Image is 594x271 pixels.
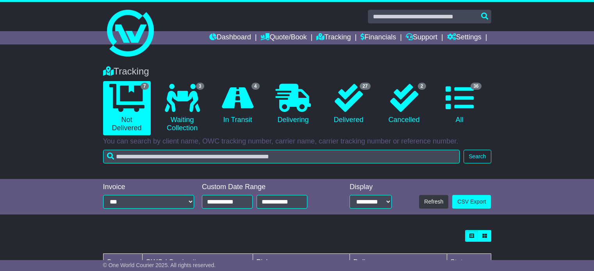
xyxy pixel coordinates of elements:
[360,83,370,90] span: 27
[103,183,194,191] div: Invoice
[452,195,491,209] a: CSV Export
[103,81,151,135] a: 7 Not Delivered
[406,31,437,44] a: Support
[436,81,483,127] a: 36 All
[380,81,428,127] a: 2 Cancelled
[142,254,253,271] td: OWC / Carrier #
[447,254,491,271] td: Status
[159,81,206,135] a: 3 Waiting Collection
[252,83,260,90] span: 4
[99,66,495,77] div: Tracking
[253,254,350,271] td: Pickup
[202,183,326,191] div: Custom Date Range
[269,81,317,127] a: Delivering
[214,81,262,127] a: 4 In Transit
[471,83,481,90] span: 36
[464,150,491,163] button: Search
[447,31,482,44] a: Settings
[419,195,448,209] button: Refresh
[418,83,426,90] span: 2
[316,31,351,44] a: Tracking
[260,31,307,44] a: Quote/Book
[103,254,142,271] td: Carrier
[141,83,149,90] span: 7
[103,137,491,146] p: You can search by client name, OWC tracking number, carrier name, carrier tracking number or refe...
[350,183,392,191] div: Display
[325,81,373,127] a: 27 Delivered
[196,83,204,90] span: 3
[209,31,251,44] a: Dashboard
[350,254,447,271] td: Delivery
[103,262,216,268] span: © One World Courier 2025. All rights reserved.
[360,31,396,44] a: Financials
